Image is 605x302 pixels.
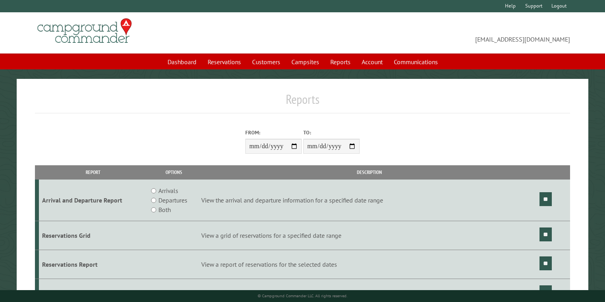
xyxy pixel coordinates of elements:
a: Reports [326,54,355,69]
td: View a grid of reservations for a specified date range [200,221,538,250]
td: Reservations Report [39,250,148,279]
h1: Reports [35,92,570,113]
label: Departures [158,195,187,205]
a: Customers [247,54,285,69]
label: From: [245,129,302,136]
label: Both [158,205,171,214]
a: Reservations [203,54,246,69]
td: View the arrival and departure information for a specified date range [200,180,538,221]
a: Communications [389,54,443,69]
th: Options [148,165,200,179]
td: Arrival and Departure Report [39,180,148,221]
td: View a report of reservations for the selected dates [200,250,538,279]
th: Description [200,165,538,179]
th: Report [39,165,148,179]
a: Account [357,54,387,69]
small: © Campground Commander LLC. All rights reserved. [258,293,347,298]
label: To: [303,129,360,136]
span: [EMAIL_ADDRESS][DOMAIN_NAME] [302,22,570,44]
label: Arrivals [158,186,178,195]
img: Campground Commander [35,15,134,46]
td: Reservations Grid [39,221,148,250]
a: Dashboard [163,54,201,69]
a: Campsites [287,54,324,69]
